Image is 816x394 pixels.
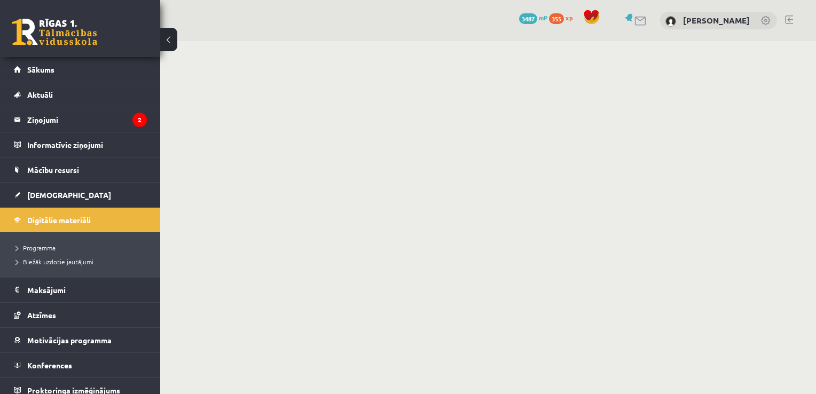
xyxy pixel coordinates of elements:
span: [DEMOGRAPHIC_DATA] [27,190,111,200]
a: 355 xp [549,13,578,22]
img: Paula Svilāne [665,16,676,27]
i: 2 [132,113,147,127]
span: Konferences [27,360,72,370]
a: Sākums [14,57,147,82]
span: Motivācijas programma [27,335,112,345]
a: Motivācijas programma [14,328,147,352]
a: Digitālie materiāli [14,208,147,232]
a: [PERSON_NAME] [683,15,750,26]
legend: Maksājumi [27,278,147,302]
a: 3487 mP [519,13,547,22]
legend: Informatīvie ziņojumi [27,132,147,157]
span: 355 [549,13,564,24]
span: Programma [16,243,56,252]
span: Biežāk uzdotie jautājumi [16,257,93,266]
span: Digitālie materiāli [27,215,91,225]
a: Biežāk uzdotie jautājumi [16,257,150,266]
span: Aktuāli [27,90,53,99]
a: [DEMOGRAPHIC_DATA] [14,183,147,207]
a: Aktuāli [14,82,147,107]
span: Sākums [27,65,54,74]
a: Rīgas 1. Tālmācības vidusskola [12,19,97,45]
a: Informatīvie ziņojumi [14,132,147,157]
span: 3487 [519,13,537,24]
a: Mācību resursi [14,157,147,182]
a: Atzīmes [14,303,147,327]
span: mP [539,13,547,22]
a: Programma [16,243,150,253]
a: Ziņojumi2 [14,107,147,132]
span: xp [566,13,572,22]
a: Maksājumi [14,278,147,302]
legend: Ziņojumi [27,107,147,132]
span: Atzīmes [27,310,56,320]
a: Konferences [14,353,147,377]
span: Mācību resursi [27,165,79,175]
